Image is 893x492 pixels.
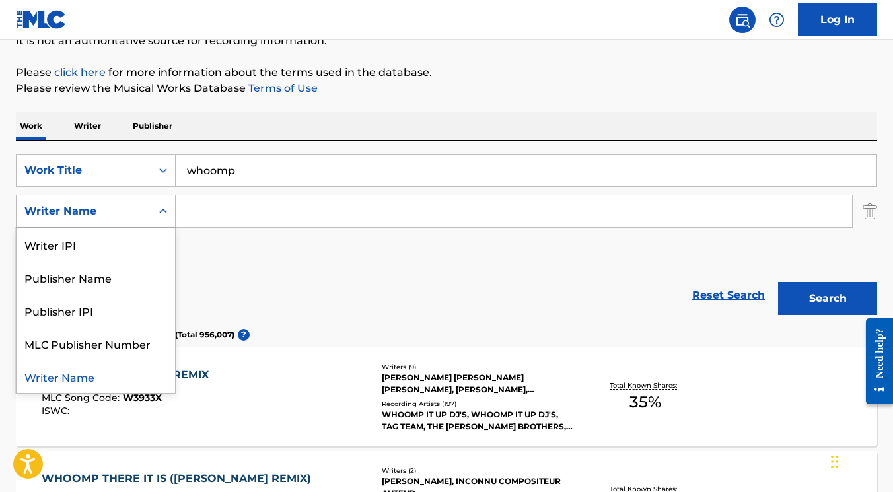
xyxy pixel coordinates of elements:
a: click here [54,66,106,79]
a: Reset Search [686,281,771,310]
iframe: Resource Center [856,308,893,415]
div: Writers ( 9 ) [382,362,574,372]
iframe: Chat Widget [827,429,893,492]
div: Publisher IPI [17,294,175,327]
div: Writer Name [17,360,175,393]
p: Work [16,112,46,140]
span: 35 % [629,390,661,414]
div: Writers ( 2 ) [382,466,574,475]
span: ISWC : [42,405,73,417]
p: Please review the Musical Works Database [16,81,877,96]
span: W3933X [123,392,162,404]
div: WHOOMP IT UP DJ'S, WHOOMP IT UP DJ'S, TAG TEAM, THE [PERSON_NAME] BROTHERS,[PERSON_NAME], TAG TEAM [382,409,574,433]
p: Writer [70,112,105,140]
a: Log In [798,3,877,36]
img: MLC Logo [16,10,67,29]
img: help [769,12,785,28]
a: WHOOMP! THERE IT IS REMIXMLC Song Code:W3933XISWC:Writers (9)[PERSON_NAME] [PERSON_NAME] [PERSON_... [16,347,877,446]
div: Writer Name [24,203,143,219]
a: Public Search [729,7,756,33]
button: Search [778,282,877,315]
div: Work Title [24,162,143,178]
img: Delete Criterion [863,195,877,228]
p: Total Known Shares: [610,380,680,390]
p: Publisher [129,112,176,140]
div: Writer IPI [17,228,175,261]
div: WHOOMP THERE IT IS ([PERSON_NAME] REMIX) [42,471,318,487]
p: It is not an authoritative source for recording information. [16,33,877,49]
span: ? [238,329,250,341]
div: Drag [831,442,839,481]
a: Terms of Use [246,82,318,94]
form: Search Form [16,154,877,322]
p: Please for more information about the terms used in the database. [16,65,877,81]
div: Publisher Name [17,261,175,294]
div: MLC Publisher Number [17,327,175,360]
img: search [734,12,750,28]
div: Help [764,7,790,33]
span: MLC Song Code : [42,392,123,404]
div: Recording Artists ( 197 ) [382,399,574,409]
div: [PERSON_NAME] [PERSON_NAME] [PERSON_NAME], [PERSON_NAME], [PERSON_NAME], [PERSON_NAME] [PERSON_NA... [382,372,574,396]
